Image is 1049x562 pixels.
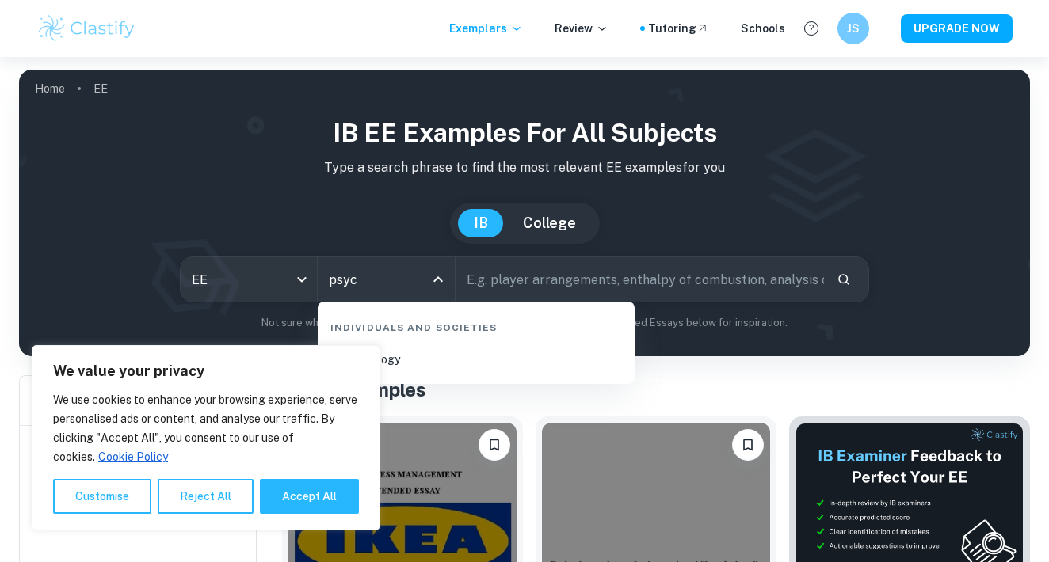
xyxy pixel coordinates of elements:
button: IB [458,209,504,237]
button: Bookmark [479,429,510,461]
h1: All EE Examples [282,375,1030,404]
button: Accept All [260,479,359,514]
a: Home [35,78,65,100]
input: E.g. player arrangements, enthalpy of combustion, analysis of a big city... [456,257,824,302]
p: Type a search phrase to find the most relevant EE examples for you [32,158,1017,177]
button: Close [427,268,449,290]
div: We value your privacy [32,345,380,530]
a: Schools [741,20,785,37]
img: profile cover [19,70,1030,356]
button: Reject All [158,479,254,514]
button: Help and Feedback [798,15,825,42]
a: Cookie Policy [97,450,169,464]
button: JS [837,13,869,44]
button: College [507,209,592,237]
img: Clastify logo [36,13,137,44]
p: Review [555,20,608,37]
p: EE [93,80,108,97]
button: UPGRADE NOW [901,14,1013,43]
p: Exemplars [449,20,523,37]
button: Bookmark [732,429,764,461]
p: We value your privacy [53,362,359,381]
li: Psychology [324,341,628,378]
div: Individuals and Societies [324,308,628,341]
button: Search [830,266,857,293]
div: EE [181,257,318,302]
button: Customise [53,479,151,514]
p: We use cookies to enhance your browsing experience, serve personalised ads or content, and analys... [53,390,359,466]
p: Not sure what to search for? You can always look through our example Extended Essays below for in... [32,315,1017,331]
h1: IB EE examples for all subjects [32,114,1017,152]
a: Tutoring [648,20,709,37]
h6: JS [845,20,863,37]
